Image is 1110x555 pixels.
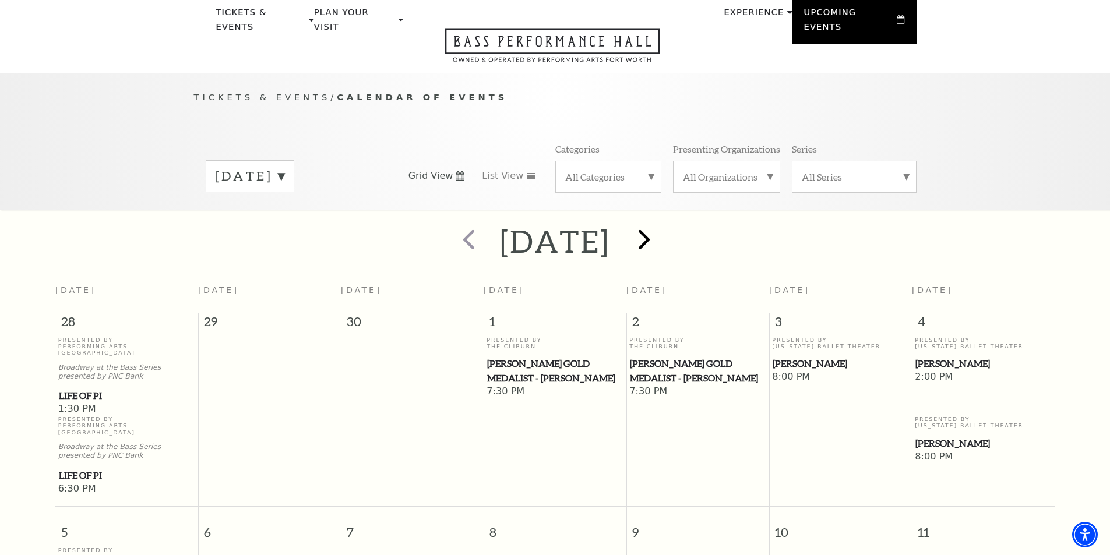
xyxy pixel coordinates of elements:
span: 7:30 PM [487,386,623,398]
span: 8 [484,507,626,547]
span: 7:30 PM [629,386,766,398]
a: Cliburn Gold Medalist - Aristo Sham [629,356,766,385]
span: 6:30 PM [58,483,195,496]
span: [PERSON_NAME] [773,356,908,371]
span: Calendar of Events [337,92,508,102]
span: 6 [199,507,341,547]
span: List View [482,169,523,182]
p: / [194,90,917,105]
p: Presented By [US_STATE] Ballet Theater [915,416,1052,429]
p: Presented By [US_STATE] Ballet Theater [772,337,909,350]
p: Experience [724,5,784,26]
span: 1 [484,313,626,336]
span: Life of Pi [59,388,195,403]
p: Presented By Performing Arts [GEOGRAPHIC_DATA] [58,337,195,356]
span: 11 [912,507,1055,547]
p: Broadway at the Bass Series presented by PNC Bank [58,363,195,381]
span: 8:00 PM [772,371,909,384]
span: 2 [627,313,769,336]
p: Series [792,143,817,155]
a: Peter Pan [915,356,1052,371]
span: [DATE] [912,285,953,295]
a: Peter Pan [772,356,909,371]
label: All Organizations [683,171,770,183]
p: Presented By The Cliburn [487,337,623,350]
span: [PERSON_NAME] Gold Medalist - [PERSON_NAME] [630,356,766,385]
a: Open this option [403,28,702,73]
p: Presenting Organizations [673,143,780,155]
label: [DATE] [216,167,284,185]
p: Presented By [US_STATE] Ballet Theater [915,337,1052,350]
span: [PERSON_NAME] Gold Medalist - [PERSON_NAME] [487,356,623,385]
a: Cliburn Gold Medalist - Aristo Sham [487,356,623,385]
span: 7 [341,507,484,547]
p: Upcoming Events [804,5,894,41]
p: Categories [555,143,600,155]
span: [DATE] [198,285,239,295]
label: All Series [802,171,907,183]
p: Presented By The Cliburn [629,337,766,350]
button: prev [446,221,489,262]
a: Life of Pi [58,468,195,483]
span: [PERSON_NAME] [915,436,1051,451]
span: 4 [912,313,1055,336]
span: Life of Pi [59,468,195,483]
span: [DATE] [55,285,96,295]
span: [DATE] [626,285,667,295]
span: [DATE] [769,285,810,295]
span: 29 [199,313,341,336]
a: Peter Pan [915,436,1052,451]
div: Accessibility Menu [1072,522,1098,547]
label: All Categories [565,171,651,183]
span: Tickets & Events [194,92,331,102]
span: [PERSON_NAME] [915,356,1051,371]
button: next [621,221,664,262]
h2: [DATE] [500,222,610,260]
span: [DATE] [484,285,524,295]
span: 8:00 PM [915,451,1052,464]
a: Life of Pi [58,388,195,403]
p: Tickets & Events [216,5,306,41]
span: 2:00 PM [915,371,1052,384]
p: Broadway at the Bass Series presented by PNC Bank [58,443,195,460]
span: 5 [55,507,198,547]
p: Plan Your Visit [314,5,396,41]
span: 30 [341,313,484,336]
span: 1:30 PM [58,403,195,416]
span: [DATE] [341,285,382,295]
p: Presented By Performing Arts [GEOGRAPHIC_DATA] [58,416,195,436]
span: Grid View [408,169,453,182]
span: 9 [627,507,769,547]
span: 28 [55,313,198,336]
span: 10 [770,507,912,547]
span: 3 [770,313,912,336]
